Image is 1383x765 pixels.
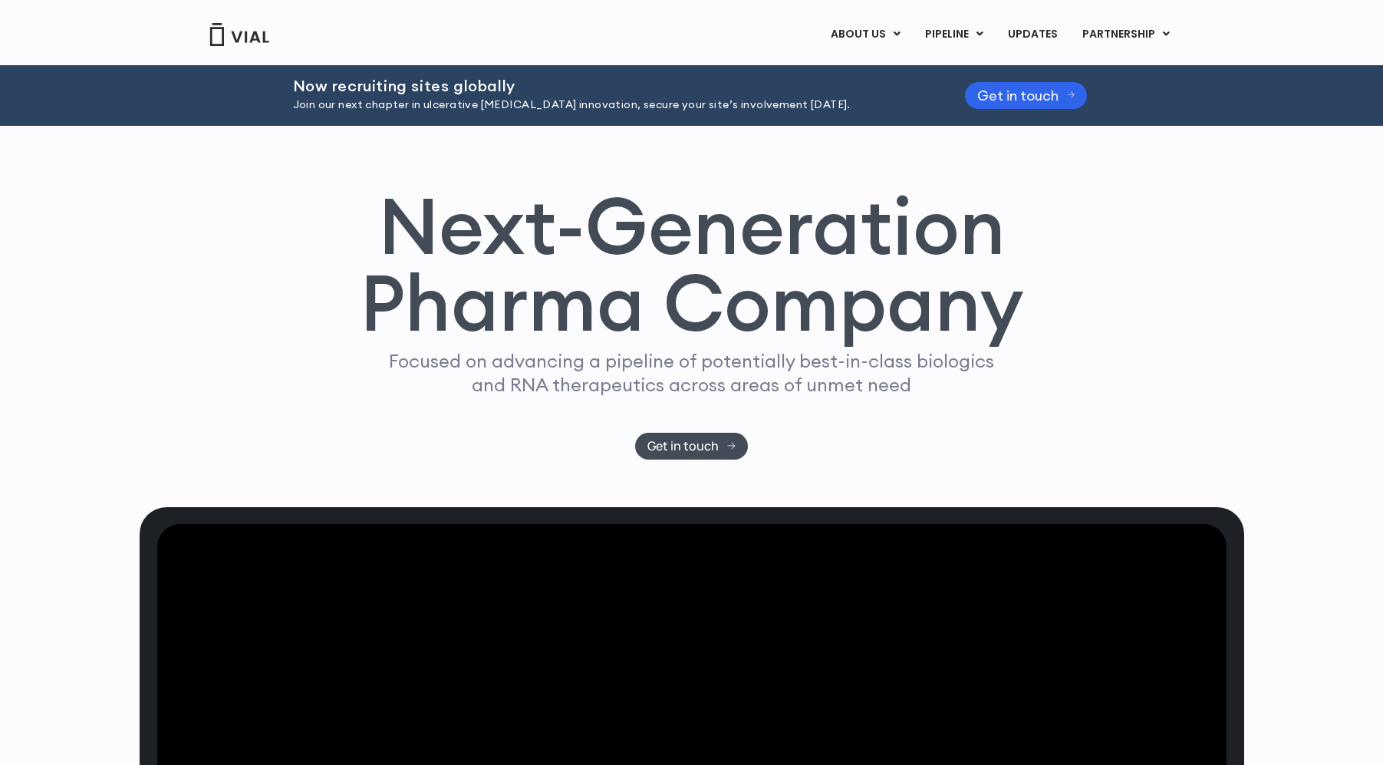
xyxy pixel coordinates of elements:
[647,440,719,452] span: Get in touch
[965,82,1088,109] a: Get in touch
[996,21,1069,48] a: UPDATES
[360,187,1024,342] h1: Next-Generation Pharma Company
[635,433,748,460] a: Get in touch
[913,21,995,48] a: PIPELINEMenu Toggle
[293,97,927,114] p: Join our next chapter in ulcerative [MEDICAL_DATA] innovation, secure your site’s involvement [DA...
[818,21,912,48] a: ABOUT USMenu Toggle
[977,90,1059,101] span: Get in touch
[209,23,270,46] img: Vial Logo
[293,77,927,94] h2: Now recruiting sites globally
[1070,21,1182,48] a: PARTNERSHIPMenu Toggle
[383,349,1001,397] p: Focused on advancing a pipeline of potentially best-in-class biologics and RNA therapeutics acros...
